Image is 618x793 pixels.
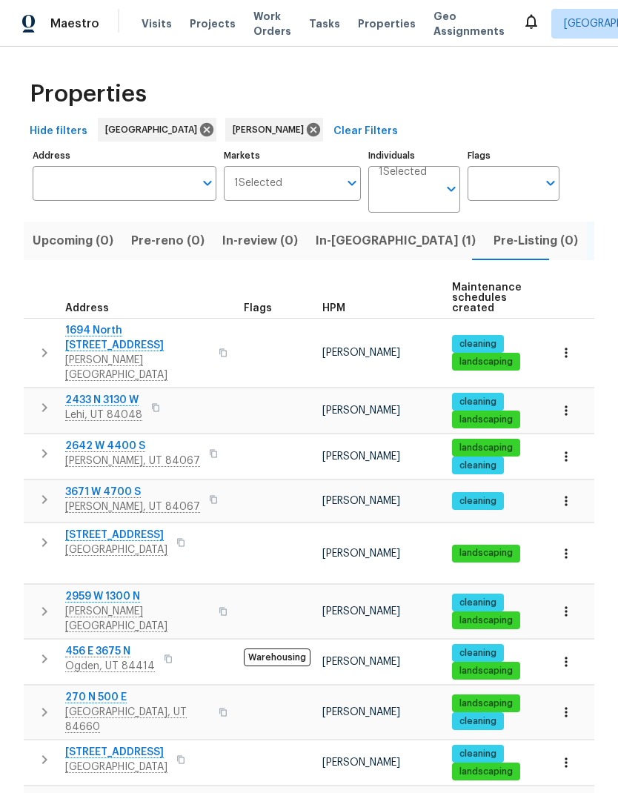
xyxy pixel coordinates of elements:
span: Hide filters [30,122,87,141]
span: Maintenance schedules created [452,282,522,313]
span: [PERSON_NAME] [322,548,400,559]
span: landscaping [453,414,519,426]
button: Open [342,173,362,193]
label: Markets [224,151,362,160]
span: landscaping [453,547,519,560]
span: landscaping [453,442,519,454]
span: [PERSON_NAME] [322,606,400,617]
span: landscaping [453,614,519,627]
span: [GEOGRAPHIC_DATA] [105,122,203,137]
span: Clear Filters [333,122,398,141]
label: Individuals [368,151,460,160]
span: Address [65,303,109,313]
span: [PERSON_NAME] [322,405,400,416]
span: [PERSON_NAME] [322,657,400,667]
button: Open [441,179,462,199]
span: Flags [244,303,272,313]
span: [PERSON_NAME] [233,122,310,137]
span: In-[GEOGRAPHIC_DATA] (1) [316,230,476,251]
button: Open [197,173,218,193]
span: cleaning [453,597,502,609]
span: Properties [30,87,147,102]
span: cleaning [453,338,502,351]
span: cleaning [453,748,502,760]
span: HPM [322,303,345,313]
span: cleaning [453,396,502,408]
span: cleaning [453,647,502,660]
span: Pre-reno (0) [131,230,205,251]
span: Pre-Listing (0) [494,230,578,251]
label: Flags [468,151,559,160]
div: [PERSON_NAME] [225,118,323,142]
span: [PERSON_NAME] [322,348,400,358]
span: Maestro [50,16,99,31]
span: Work Orders [253,9,291,39]
span: [PERSON_NAME] [322,451,400,462]
span: landscaping [453,356,519,368]
span: Warehousing [244,648,310,666]
span: cleaning [453,715,502,728]
div: [GEOGRAPHIC_DATA] [98,118,216,142]
span: Visits [142,16,172,31]
button: Open [540,173,561,193]
span: [PERSON_NAME] [322,757,400,768]
span: landscaping [453,697,519,710]
span: landscaping [453,766,519,778]
span: Geo Assignments [433,9,505,39]
span: cleaning [453,495,502,508]
span: 1 Selected [234,177,282,190]
span: Upcoming (0) [33,230,113,251]
span: landscaping [453,665,519,677]
span: [PERSON_NAME] [322,707,400,717]
span: 1 Selected [379,166,427,179]
button: Hide filters [24,118,93,145]
span: Tasks [309,19,340,29]
label: Address [33,151,216,160]
span: [PERSON_NAME] [322,496,400,506]
span: Properties [358,16,416,31]
span: In-review (0) [222,230,298,251]
button: Clear Filters [328,118,404,145]
span: Projects [190,16,236,31]
span: cleaning [453,459,502,472]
